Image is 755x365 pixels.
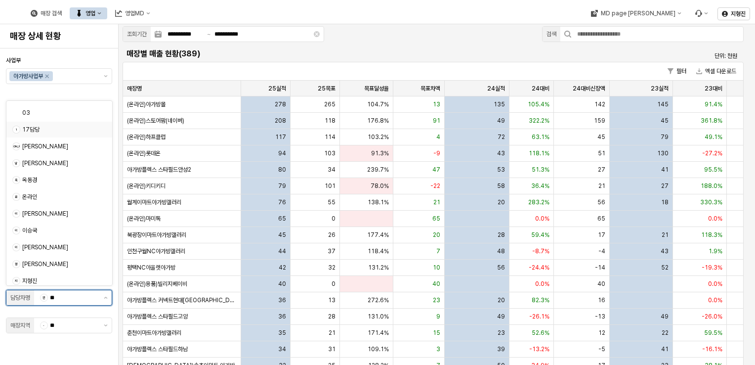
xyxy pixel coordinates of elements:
[125,10,144,17] div: 영업MD
[598,182,605,190] span: 21
[597,198,605,206] span: 56
[368,247,389,255] span: 118.4%
[328,296,336,304] span: 13
[278,345,286,353] span: 34
[497,345,505,353] span: 39
[497,117,505,125] span: 49
[328,231,336,239] span: 26
[657,149,669,157] span: 130
[498,198,505,206] span: 20
[532,133,549,141] span: 63.1%
[497,247,505,255] span: 48
[367,166,389,174] span: 239.7%
[41,322,47,329] span: -
[598,149,605,157] span: 51
[325,133,336,141] span: 114
[701,231,722,239] span: 118.3%
[692,65,740,77] button: 엑셀 다운로드
[13,71,43,81] div: 아가방사업부
[494,100,505,108] span: 135
[529,149,549,157] span: 118.1%
[329,329,336,337] span: 21
[595,313,605,320] span: -13
[532,247,549,255] span: -8.7%
[10,320,30,330] div: 매장지역
[127,329,181,337] span: 춘천이마트아가방갤러리
[662,329,669,337] span: 22
[364,85,389,92] span: 목표달성율
[600,10,675,17] div: MD page [PERSON_NAME]
[127,166,191,174] span: 아가방플렉스 스타필드안성2
[432,166,440,174] span: 47
[595,264,605,272] span: -14
[433,231,440,239] span: 20
[368,198,389,206] span: 138.1%
[661,117,669,125] span: 45
[661,166,669,174] span: 41
[318,85,336,92] span: 25목표
[701,117,722,125] span: 361.8%
[368,133,389,141] span: 103.2%
[126,49,585,59] h5: 매장별 매출 현황(389)
[531,231,549,239] span: 59.4%
[85,10,95,17] div: 영업
[100,318,112,333] button: 제안 사항 표시
[704,166,722,174] span: 95.5%
[598,345,605,353] span: -5
[368,313,389,320] span: 131.0%
[127,313,188,320] span: 아가방플렉스 스타필드고양
[662,231,669,239] span: 21
[597,215,605,223] span: 65
[279,264,286,272] span: 42
[371,149,389,157] span: 91.3%
[324,100,336,108] span: 265
[598,247,605,255] span: -4
[127,198,181,206] span: 월계이마트아가방갤러리
[127,149,161,157] span: (온라인)롯데온
[278,296,286,304] span: 36
[70,7,107,19] div: 영업
[705,85,722,92] span: 23대비
[432,215,440,223] span: 65
[367,100,389,108] span: 104.7%
[661,133,669,141] span: 79
[498,231,505,239] span: 28
[278,215,286,223] span: 65
[497,264,505,272] span: 56
[498,329,505,337] span: 23
[708,215,722,223] span: 0.0%
[731,10,746,18] p: 지형진
[275,100,286,108] span: 278
[436,247,440,255] span: 7
[646,51,737,60] p: 단위: 천원
[708,280,722,288] span: 0.0%
[436,313,440,320] span: 9
[651,85,669,92] span: 23실적
[433,264,440,272] span: 10
[127,345,188,353] span: 아가방플렉스 스타필드하남
[430,182,440,190] span: -22
[367,117,389,125] span: 176.8%
[278,149,286,157] span: 94
[702,264,722,272] span: -19.3%
[528,198,549,206] span: 283.2%
[100,69,112,84] button: 제안 사항 표시
[127,296,237,304] span: 아가방플렉스 커넥트현대[GEOGRAPHIC_DATA]
[278,198,286,206] span: 76
[10,31,108,41] h4: 매장 상세 현황
[702,313,722,320] span: -26.0%
[332,280,336,288] span: 0
[127,247,185,255] span: 인천구월NC아가방갤러리
[689,7,713,19] div: Menu item 6
[127,264,175,272] span: 평택NC아울렛아가방
[127,29,147,39] div: 조회기간
[127,215,161,223] span: (온라인)마미톡
[705,100,722,108] span: 91.4%
[704,329,722,337] span: 59.5%
[278,313,286,320] span: 36
[708,296,722,304] span: 0.0%
[531,182,549,190] span: 36.4%
[127,85,142,92] span: 매장명
[127,100,166,108] span: (온라인)아가방몰
[278,231,286,239] span: 45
